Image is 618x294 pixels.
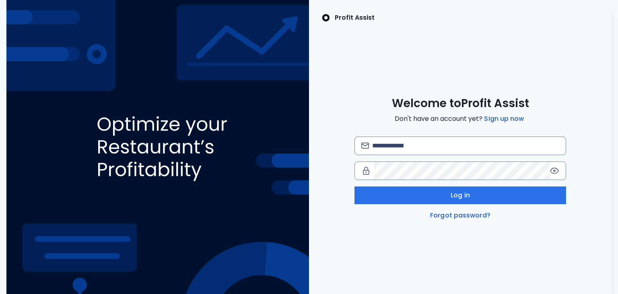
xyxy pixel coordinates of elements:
p: Profit Assist [335,13,375,23]
span: Don't have an account yet? [395,114,525,124]
a: Sign up now [482,114,525,124]
span: Log in [451,190,470,200]
button: Log in [354,186,566,204]
img: email [361,143,369,149]
img: SpotOn Logo [322,13,330,23]
span: Welcome to Profit Assist [392,96,529,111]
a: Forgot password? [428,211,492,220]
